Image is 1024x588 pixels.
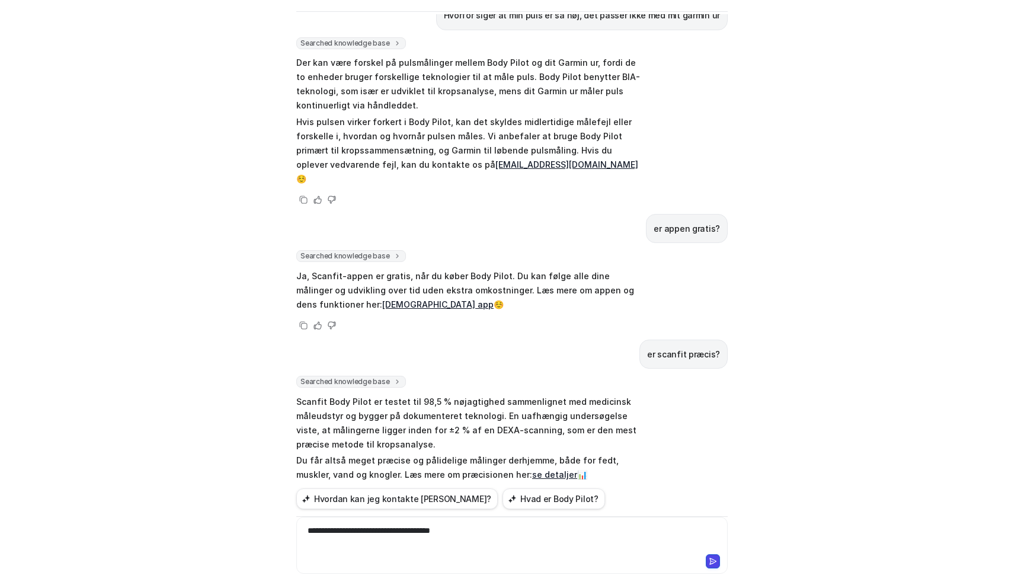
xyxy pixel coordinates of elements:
[296,56,643,113] p: Der kan være forskel på pulsmålinger mellem Body Pilot og dit Garmin ur, fordi de to enheder brug...
[296,376,406,388] span: Searched knowledge base
[296,453,643,482] p: Du får altså meget præcise og pålidelige målinger derhjemme, både for fedt, muskler, vand og knog...
[296,488,498,509] button: Hvordan kan jeg kontakte [PERSON_NAME]?
[647,347,720,362] p: er scanfit præcis?
[382,299,494,309] a: [DEMOGRAPHIC_DATA] app
[296,115,643,186] p: Hvis pulsen virker forkert i Body Pilot, kan det skyldes midlertidige målefejl eller forskelle i,...
[296,269,643,312] p: Ja, Scanfit-appen er gratis, når du køber Body Pilot. Du kan følge alle dine målinger og udviklin...
[444,8,720,23] p: Hvorfor siger at min puls er så høj, det passer ikke med mit garmin ur
[296,395,643,452] p: Scanfit Body Pilot er testet til 98,5 % nøjagtighed sammenlignet med medicinsk måleudstyr og bygg...
[296,37,406,49] span: Searched knowledge base
[296,250,406,262] span: Searched knowledge base
[532,469,577,480] a: se detaljer
[495,159,638,170] a: [EMAIL_ADDRESS][DOMAIN_NAME]
[654,222,720,236] p: er appen gratis?
[503,488,605,509] button: Hvad er Body Pilot?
